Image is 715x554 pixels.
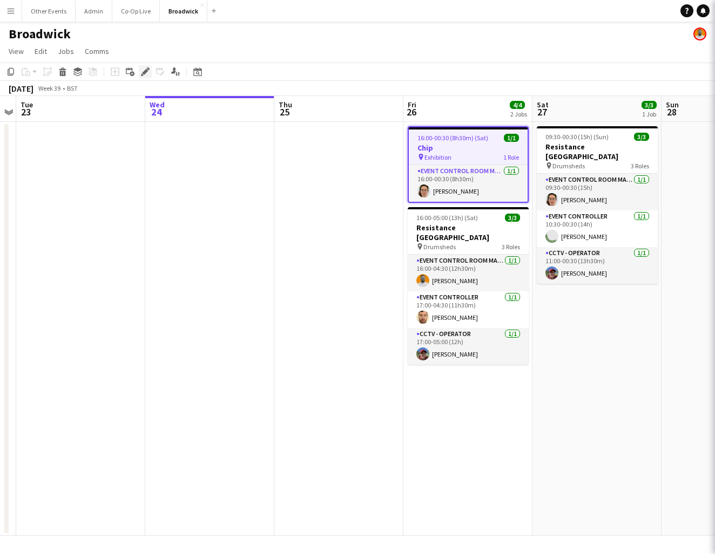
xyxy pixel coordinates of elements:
[631,162,649,170] span: 3 Roles
[634,133,649,141] span: 3/3
[409,143,528,153] h3: Chip
[409,165,528,202] app-card-role: Event Control Room Manager1/116:00-00:30 (8h30m)[PERSON_NAME]
[408,255,529,291] app-card-role: Event Control Room Manager1/116:00-04:30 (12h30m)[PERSON_NAME]
[537,100,549,110] span: Sat
[408,207,529,365] app-job-card: 16:00-05:00 (13h) (Sat)3/3Resistance [GEOGRAPHIC_DATA] Drumsheds3 RolesEvent Control Room Manager...
[408,328,529,365] app-card-role: CCTV - Operator1/117:00-05:00 (12h)[PERSON_NAME]
[537,174,658,210] app-card-role: Event Control Room Manager1/109:30-00:30 (15h)[PERSON_NAME]
[277,106,292,118] span: 25
[408,223,529,242] h3: Resistance [GEOGRAPHIC_DATA]
[502,243,520,251] span: 3 Roles
[537,142,658,161] h3: Resistance [GEOGRAPHIC_DATA]
[4,44,28,58] a: View
[279,100,292,110] span: Thu
[36,84,63,92] span: Week 39
[642,101,657,109] span: 3/3
[417,134,488,142] span: 16:00-00:30 (8h30m) (Sat)
[504,134,519,142] span: 1/1
[85,46,109,56] span: Comms
[416,214,478,222] span: 16:00-05:00 (13h) (Sat)
[21,100,33,110] span: Tue
[535,106,549,118] span: 27
[545,133,609,141] span: 09:30-00:30 (15h) (Sun)
[30,44,51,58] a: Edit
[9,26,71,42] h1: Broadwick
[693,28,706,40] app-user-avatar: Ben Sidaway
[408,126,529,203] app-job-card: 16:00-00:30 (8h30m) (Sat)1/1Chip Exhibition1 RoleEvent Control Room Manager1/116:00-00:30 (8h30m)...
[408,291,529,328] app-card-role: Event Controller1/117:00-04:30 (11h30m)[PERSON_NAME]
[503,153,519,161] span: 1 Role
[58,46,74,56] span: Jobs
[112,1,160,22] button: Co-Op Live
[664,106,679,118] span: 28
[510,110,527,118] div: 2 Jobs
[53,44,78,58] a: Jobs
[148,106,165,118] span: 24
[406,106,416,118] span: 26
[150,100,165,110] span: Wed
[80,44,113,58] a: Comms
[9,46,24,56] span: View
[160,1,207,22] button: Broadwick
[552,162,585,170] span: Drumsheds
[423,243,456,251] span: Drumsheds
[537,126,658,284] app-job-card: 09:30-00:30 (15h) (Sun)3/3Resistance [GEOGRAPHIC_DATA] Drumsheds3 RolesEvent Control Room Manager...
[537,210,658,247] app-card-role: Event Controller1/110:30-00:30 (14h)[PERSON_NAME]
[505,214,520,222] span: 3/3
[666,100,679,110] span: Sun
[424,153,451,161] span: Exhibition
[537,247,658,284] app-card-role: CCTV - Operator1/111:00-00:30 (13h30m)[PERSON_NAME]
[19,106,33,118] span: 23
[642,110,656,118] div: 1 Job
[22,1,76,22] button: Other Events
[67,84,78,92] div: BST
[35,46,47,56] span: Edit
[408,100,416,110] span: Fri
[76,1,112,22] button: Admin
[9,83,33,94] div: [DATE]
[510,101,525,109] span: 4/4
